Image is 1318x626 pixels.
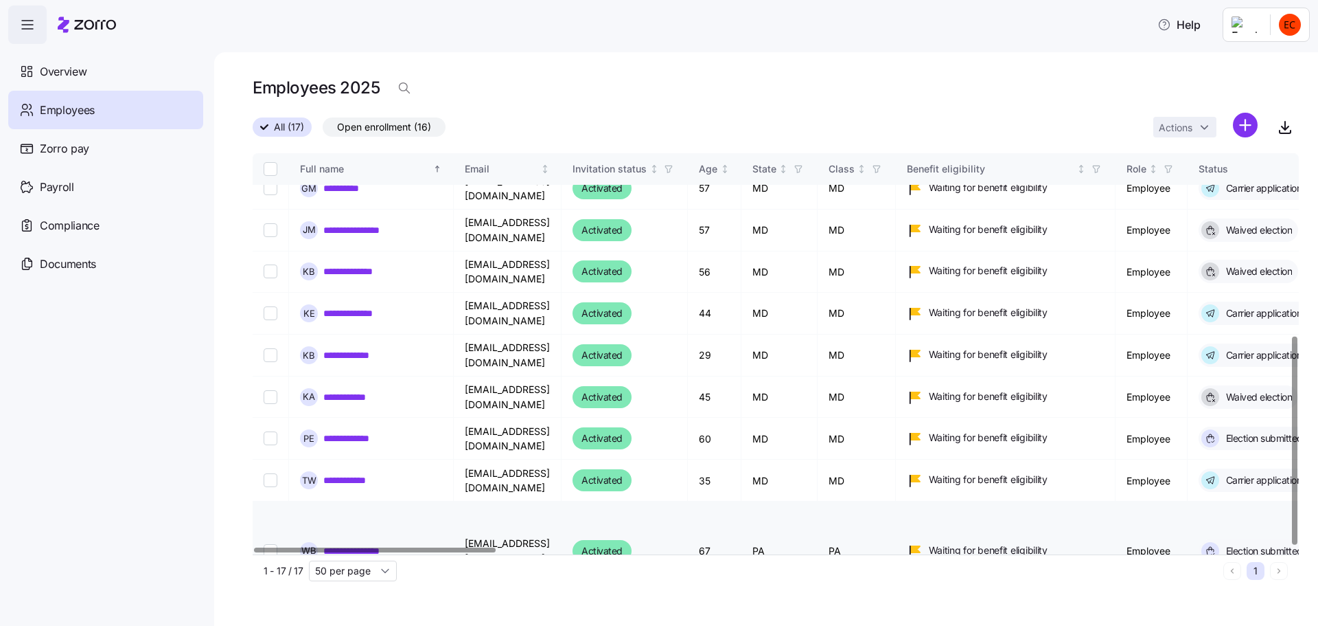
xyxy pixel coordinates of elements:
[1279,14,1301,36] img: cc97166a80db72ba115bf250c5d9a898
[264,544,277,558] input: Select record 17
[40,217,100,234] span: Compliance
[818,335,896,377] td: MD
[688,418,741,460] td: 60
[303,309,315,318] span: K E
[1222,432,1303,445] span: Election submitted
[1222,390,1293,404] span: Waived election
[1222,265,1293,278] span: Waived election
[8,91,203,129] a: Employees
[1270,562,1288,580] button: Next page
[581,389,623,405] span: Activated
[929,223,1048,236] span: Waiting for benefit eligibility
[1153,117,1216,137] button: Actions
[454,502,562,599] td: [EMAIL_ADDRESS][DOMAIN_NAME]
[929,544,1048,557] span: Waiting for benefit eligibility
[688,168,741,210] td: 57
[303,267,315,276] span: K B
[454,460,562,502] td: [EMAIL_ADDRESS][DOMAIN_NAME]
[688,251,741,293] td: 56
[1247,562,1264,580] button: 1
[929,431,1048,445] span: Waiting for benefit eligibility
[253,77,380,98] h1: Employees 2025
[581,543,623,559] span: Activated
[454,153,562,185] th: EmailNot sorted
[264,162,277,176] input: Select all records
[301,184,316,193] span: G M
[688,460,741,502] td: 35
[688,377,741,418] td: 45
[1115,502,1188,599] td: Employee
[432,164,442,174] div: Sorted ascending
[688,153,741,185] th: AgeNot sorted
[688,210,741,251] td: 57
[1115,293,1188,335] td: Employee
[818,153,896,185] th: ClassNot sorted
[454,335,562,377] td: [EMAIL_ADDRESS][DOMAIN_NAME]
[688,502,741,599] td: 67
[1159,123,1192,133] span: Actions
[829,161,855,177] div: Class
[929,348,1048,361] span: Waiting for benefit eligibility
[300,161,430,177] div: Full name
[581,180,623,197] span: Activated
[1115,418,1188,460] td: Employee
[1148,164,1158,174] div: Not sorted
[302,476,316,485] span: T W
[264,348,277,362] input: Select record 13
[264,306,277,320] input: Select record 12
[1232,16,1259,33] img: Employer logo
[720,164,730,174] div: Not sorted
[1115,335,1188,377] td: Employee
[454,377,562,418] td: [EMAIL_ADDRESS][DOMAIN_NAME]
[1223,562,1241,580] button: Previous page
[40,102,95,119] span: Employees
[264,265,277,278] input: Select record 11
[573,161,647,177] div: Invitation status
[581,305,623,322] span: Activated
[741,168,818,210] td: MD
[40,140,89,157] span: Zorro pay
[264,432,277,445] input: Select record 15
[857,164,866,174] div: Not sorted
[741,210,818,251] td: MD
[581,222,623,238] span: Activated
[562,153,688,185] th: Invitation statusNot sorted
[1146,11,1212,38] button: Help
[929,264,1048,278] span: Waiting for benefit eligibility
[1115,460,1188,502] td: Employee
[40,256,96,273] span: Documents
[1115,377,1188,418] td: Employee
[818,460,896,502] td: MD
[264,390,277,404] input: Select record 14
[303,434,314,443] span: P E
[929,390,1048,403] span: Waiting for benefit eligibility
[274,118,304,136] span: All (17)
[818,502,896,599] td: PA
[929,306,1048,320] span: Waiting for benefit eligibility
[1233,113,1258,137] svg: add icon
[1115,168,1188,210] td: Employee
[264,473,277,487] input: Select record 16
[929,181,1048,194] span: Waiting for benefit eligibility
[1115,251,1188,293] td: Employee
[454,168,562,210] td: [EMAIL_ADDRESS][DOMAIN_NAME]
[264,181,277,195] input: Select record 9
[741,153,818,185] th: StateNot sorted
[8,129,203,168] a: Zorro pay
[1126,161,1146,177] div: Role
[454,293,562,335] td: [EMAIL_ADDRESS][DOMAIN_NAME]
[1222,223,1293,237] span: Waived election
[465,161,538,177] div: Email
[896,153,1115,185] th: Benefit eligibilityNot sorted
[741,418,818,460] td: MD
[741,293,818,335] td: MD
[581,347,623,364] span: Activated
[1076,164,1086,174] div: Not sorted
[303,225,316,234] span: J M
[540,164,550,174] div: Not sorted
[8,245,203,283] a: Documents
[741,251,818,293] td: MD
[818,377,896,418] td: MD
[581,472,623,489] span: Activated
[907,161,1074,177] div: Benefit eligibility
